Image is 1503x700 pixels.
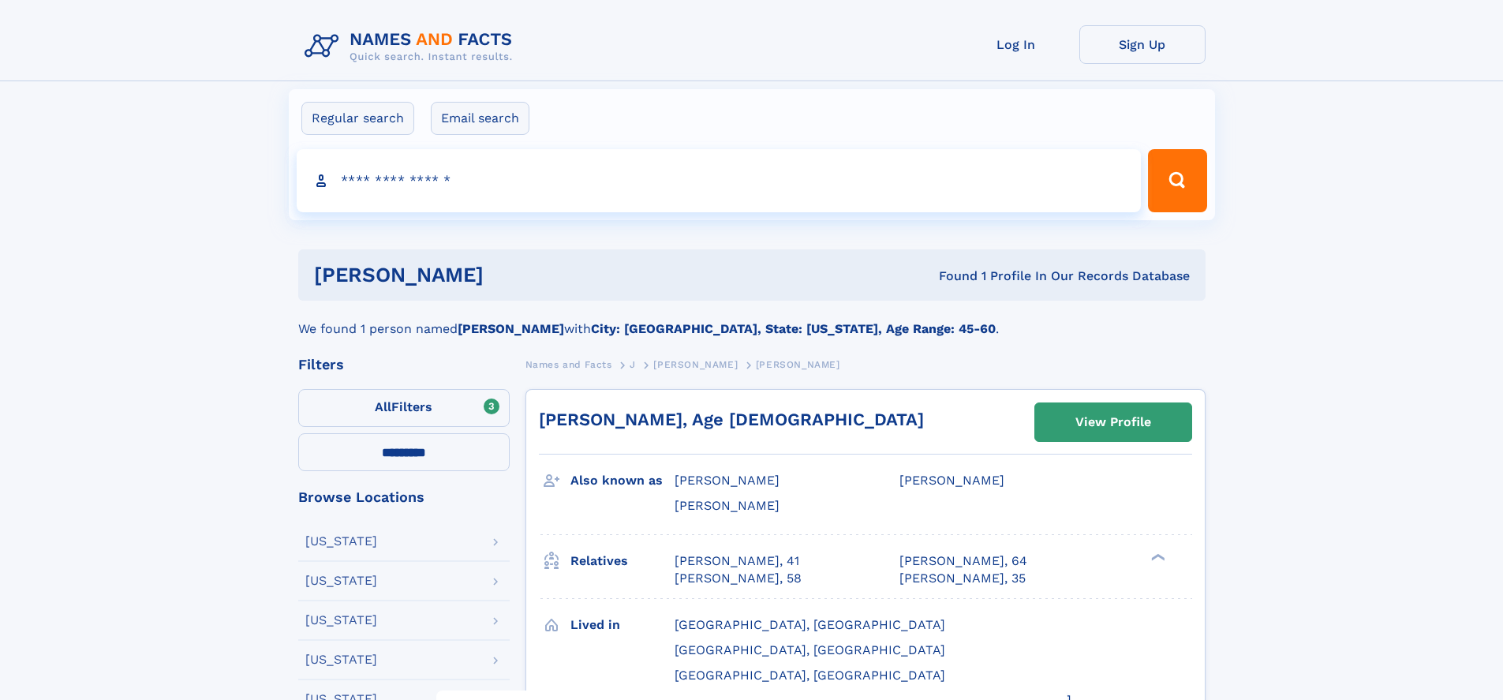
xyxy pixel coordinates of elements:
[301,102,414,135] label: Regular search
[458,321,564,336] b: [PERSON_NAME]
[570,467,675,494] h3: Also known as
[298,357,510,372] div: Filters
[675,617,945,632] span: [GEOGRAPHIC_DATA], [GEOGRAPHIC_DATA]
[756,359,840,370] span: [PERSON_NAME]
[653,359,738,370] span: [PERSON_NAME]
[431,102,529,135] label: Email search
[899,570,1026,587] a: [PERSON_NAME], 35
[1079,25,1206,64] a: Sign Up
[1035,403,1191,441] a: View Profile
[1148,149,1206,212] button: Search Button
[675,642,945,657] span: [GEOGRAPHIC_DATA], [GEOGRAPHIC_DATA]
[525,354,612,374] a: Names and Facts
[305,575,377,587] div: [US_STATE]
[675,473,780,488] span: [PERSON_NAME]
[298,25,525,68] img: Logo Names and Facts
[298,490,510,504] div: Browse Locations
[305,653,377,666] div: [US_STATE]
[630,354,636,374] a: J
[675,552,799,570] a: [PERSON_NAME], 41
[539,410,924,429] a: [PERSON_NAME], Age [DEMOGRAPHIC_DATA]
[653,354,738,374] a: [PERSON_NAME]
[314,265,712,285] h1: [PERSON_NAME]
[899,552,1027,570] a: [PERSON_NAME], 64
[630,359,636,370] span: J
[298,389,510,427] label: Filters
[375,399,391,414] span: All
[305,614,377,627] div: [US_STATE]
[570,548,675,575] h3: Relatives
[298,301,1206,339] div: We found 1 person named with .
[675,498,780,513] span: [PERSON_NAME]
[711,268,1190,285] div: Found 1 Profile In Our Records Database
[305,535,377,548] div: [US_STATE]
[953,25,1079,64] a: Log In
[1147,552,1166,562] div: ❯
[675,570,802,587] a: [PERSON_NAME], 58
[1075,404,1151,440] div: View Profile
[591,321,996,336] b: City: [GEOGRAPHIC_DATA], State: [US_STATE], Age Range: 45-60
[899,473,1004,488] span: [PERSON_NAME]
[570,612,675,638] h3: Lived in
[675,668,945,683] span: [GEOGRAPHIC_DATA], [GEOGRAPHIC_DATA]
[297,149,1142,212] input: search input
